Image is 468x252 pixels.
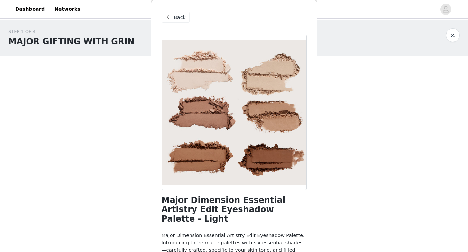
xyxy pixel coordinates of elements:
h1: Major Dimension Essential Artistry Edit Eyeshadow Palette - Light [162,196,307,224]
a: Dashboard [11,1,49,17]
a: Networks [50,1,84,17]
h1: MAJOR GIFTING WITH GRIN [8,35,135,48]
div: STEP 1 OF 4 [8,28,135,35]
span: Back [174,14,186,21]
div: avatar [442,4,449,15]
